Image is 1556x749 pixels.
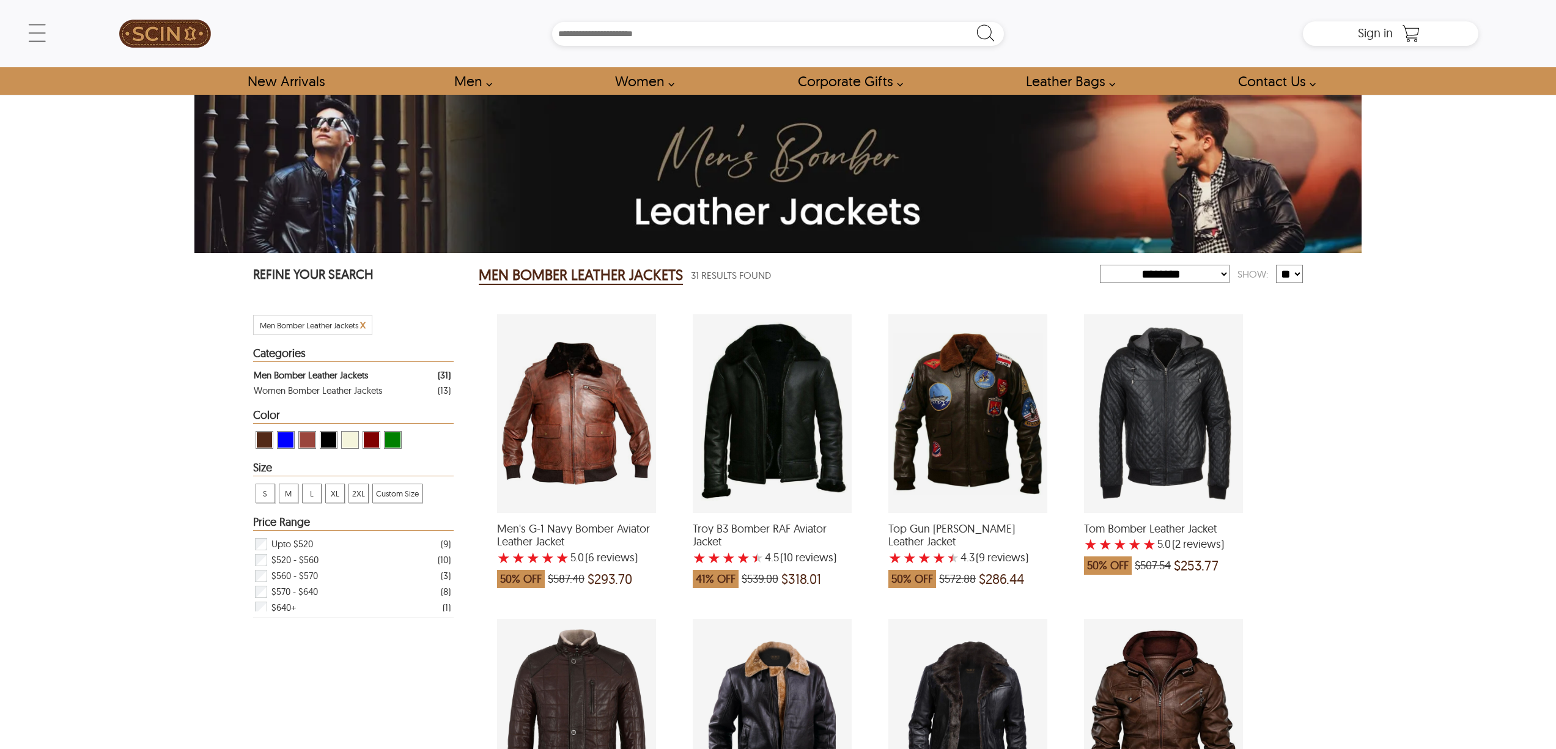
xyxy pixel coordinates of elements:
span: $520 - $560 [271,552,319,568]
a: Shopping Cart [1399,24,1423,43]
label: 5 rating [947,552,959,564]
span: (10 [780,552,793,564]
a: Troy B3 Bomber RAF Aviator Jacket with a 4.5 Star Rating 10 Product Review which was at a price o... [693,505,852,594]
span: ) [1172,538,1224,550]
span: Filter Men Bomber Leather Jackets [260,320,358,330]
a: shop men's leather jackets [440,67,499,95]
label: 3 rating [526,552,540,564]
span: Custom Size [373,484,422,503]
span: $560 - $570 [271,568,318,584]
div: ( 31 ) [438,367,451,383]
label: 1 rating [497,552,511,564]
p: REFINE YOUR SEARCH [253,265,454,286]
span: reviews [594,552,635,564]
span: Tom Bomber Leather Jacket [1084,522,1243,536]
a: Men's G-1 Navy Bomber Aviator Leather Jacket with a 5 Star Rating 6 Product Review which was at a... [497,505,656,594]
div: Filter Upto $520 Men Bomber Leather Jackets [254,536,451,552]
span: $507.54 [1135,559,1171,572]
label: 5 rating [556,552,569,564]
span: (6 [585,552,594,564]
div: View Cognac Men Bomber Leather Jackets [298,431,316,449]
span: $293.70 [588,573,632,585]
a: Shop Women Leather Jackets [601,67,681,95]
div: Men Bomber Leather Jackets [254,367,368,383]
span: $318.01 [781,573,821,585]
div: Heading Filter Men Bomber Leather Jackets by Price Range [253,516,454,531]
span: (9 [976,552,985,564]
div: Filter $640+ Men Bomber Leather Jackets [254,600,451,616]
span: 41% OFF [693,570,739,588]
div: View 2XL Men Bomber Leather Jackets [348,484,369,503]
div: View Brown ( Brand Color ) Men Bomber Leather Jackets [256,431,273,449]
span: XL [326,484,344,503]
label: 5 rating [751,552,764,564]
span: 2XL [349,484,368,503]
div: View M Men Bomber Leather Jackets [279,484,298,503]
label: 4.5 [765,552,779,564]
div: Filter $560 - $570 Men Bomber Leather Jackets [254,568,451,584]
label: 4.3 [961,552,975,564]
div: View Black Men Bomber Leather Jackets [320,431,337,449]
div: Filter $570 - $640 Men Bomber Leather Jackets [254,584,451,600]
span: ) [780,552,836,564]
span: $587.40 [548,573,584,585]
span: reviews [1181,538,1221,550]
span: $253.77 [1174,559,1219,572]
div: View Maroon Men Bomber Leather Jackets [363,431,380,449]
a: Shop New Arrivals [234,67,338,95]
label: 1 rating [1084,538,1097,550]
a: Shop Leather Bags [1012,67,1122,95]
div: View XL Men Bomber Leather Jackets [325,484,345,503]
div: Filter Women Bomber Leather Jackets [254,383,451,398]
span: $572.88 [939,573,976,585]
label: 2 rating [512,552,525,564]
label: 4 rating [541,552,555,564]
div: Show: [1230,264,1276,285]
a: Tom Bomber Leather Jacket with a 5 Star Rating 2 Product Review which was at a price of $507.54, ... [1084,505,1243,581]
span: reviews [985,552,1025,564]
label: 3 rating [918,552,931,564]
span: S [256,484,275,503]
span: Troy B3 Bomber RAF Aviator Jacket [693,522,852,548]
div: View Custom Size Men Bomber Leather Jackets [372,484,422,503]
span: ) [585,552,638,564]
label: 2 rating [1099,538,1112,550]
div: ( 3 ) [441,568,451,583]
span: 50% OFF [888,570,936,588]
a: SCIN [78,6,253,61]
div: ( 8 ) [441,584,451,599]
div: Heading Filter Men Bomber Leather Jackets by Size [253,462,454,476]
a: Top Gun Tom Cruise Leather Jacket with a 4.333333333333334 Star Rating 9 Product Review which was... [888,505,1047,594]
span: Men's G-1 Navy Bomber Aviator Leather Jacket [497,522,656,548]
span: 50% OFF [1084,556,1132,575]
div: View L Men Bomber Leather Jackets [302,484,322,503]
span: $640+ [271,600,296,616]
div: View Green Men Bomber Leather Jackets [384,431,402,449]
div: ( 13 ) [438,383,451,398]
label: 1 rating [888,552,902,564]
label: 1 rating [693,552,706,564]
label: 4 rating [737,552,750,564]
label: 3 rating [1113,538,1127,550]
h2: MEN BOMBER LEATHER JACKETS [479,265,683,285]
span: ) [976,552,1028,564]
span: $286.44 [979,573,1024,585]
a: Filter Men Bomber Leather Jackets [254,367,451,383]
div: View Beige Men Bomber Leather Jackets [341,431,359,449]
label: 4 rating [932,552,946,564]
span: $570 - $640 [271,584,318,600]
a: contact-us [1224,67,1322,95]
label: 5.0 [570,552,584,564]
div: View S Men Bomber Leather Jackets [256,484,275,503]
div: Heading Filter Men Bomber Leather Jackets by Color [253,409,454,424]
a: Cancel Filter [360,320,366,330]
span: (2 [1172,538,1181,550]
div: Heading Filter Men Bomber Leather Jackets by Categories [253,347,454,362]
div: Men Bomber Leather Jackets 31 Results Found [479,263,1100,287]
img: SCIN [119,6,211,61]
label: 2 rating [707,552,721,564]
span: reviews [793,552,833,564]
div: ( 1 ) [443,600,451,615]
label: 4 rating [1128,538,1141,550]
